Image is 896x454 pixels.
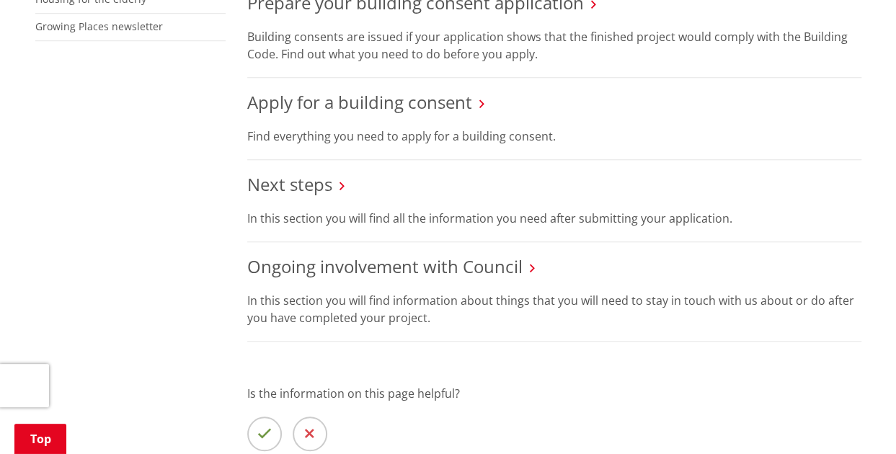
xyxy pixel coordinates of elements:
[247,210,861,227] p: In this section you will find all the information you need after submitting your application.
[247,90,472,114] a: Apply for a building consent
[247,128,861,145] p: Find everything you need to apply for a building consent.
[247,28,861,63] p: Building consents are issued if your application shows that the finished project would comply wit...
[35,19,163,33] a: Growing Places newsletter
[247,254,523,278] a: Ongoing involvement with Council
[247,172,332,196] a: Next steps
[830,393,882,445] iframe: Messenger Launcher
[247,292,861,326] p: In this section you will find information about things that you will need to stay in touch with u...
[14,424,66,454] a: Top
[247,385,861,402] p: Is the information on this page helpful?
